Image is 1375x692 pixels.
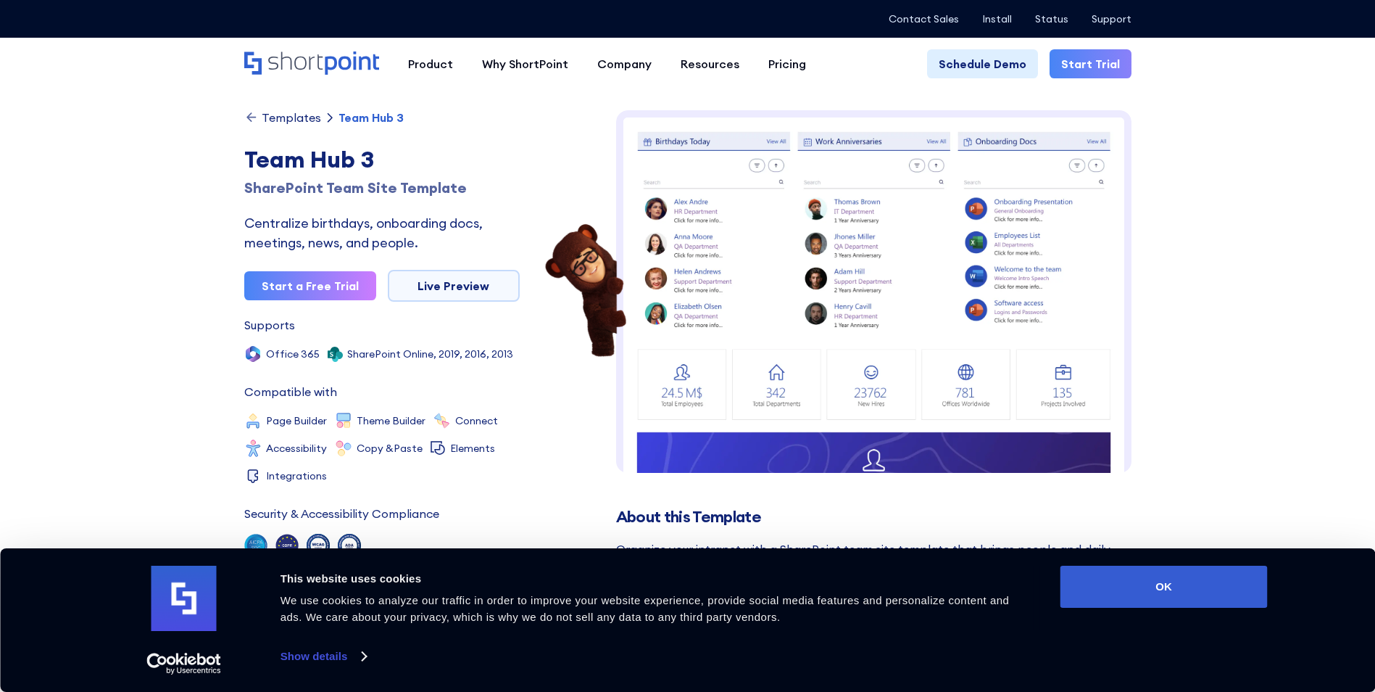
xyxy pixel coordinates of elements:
[244,110,321,125] a: Templates
[266,471,327,481] div: Integrations
[357,443,423,453] div: Copy &Paste
[768,55,806,73] div: Pricing
[244,52,379,76] a: Home
[338,112,404,123] div: Team Hub 3
[455,416,498,426] div: Connect
[982,13,1012,25] a: Install
[408,55,453,73] div: Product
[244,213,520,252] div: Centralize birthdays, onboarding docs, meetings, news, and people.
[281,646,366,667] a: Show details
[262,112,321,123] div: Templates
[244,142,520,177] div: Team Hub 3
[244,177,520,199] div: SharePoint Team Site Template
[281,570,1028,588] div: This website uses cookies
[1092,13,1131,25] a: Support
[597,55,652,73] div: Company
[666,49,754,78] a: Resources
[120,653,247,675] a: Usercentrics Cookiebot - opens in a new window
[266,349,320,359] div: Office 365
[244,386,337,398] div: Compatible with
[1060,566,1268,608] button: OK
[357,416,425,426] div: Theme Builder
[281,594,1010,623] span: We use cookies to analyze our traffic in order to improve your website experience, provide social...
[266,443,327,453] div: Accessibility
[927,49,1038,78] a: Schedule Demo
[394,49,468,78] a: Product
[889,13,959,25] a: Contact Sales
[151,566,217,631] img: logo
[388,270,520,302] a: Live Preview
[347,349,513,359] div: SharePoint Online, 2019, 2016, 2013
[583,49,666,78] a: Company
[681,55,739,73] div: Resources
[244,534,267,557] img: soc 2
[1050,49,1131,78] a: Start Trial
[266,416,327,426] div: Page Builder
[754,49,821,78] a: Pricing
[244,508,439,519] div: Security & Accessibility Compliance
[450,443,495,453] div: Elements
[1035,13,1068,25] a: Status
[616,508,1131,526] h2: About this Template
[468,49,583,78] a: Why ShortPoint
[244,271,376,300] a: Start a Free Trial
[244,319,295,331] div: Supports
[482,55,568,73] div: Why ShortPoint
